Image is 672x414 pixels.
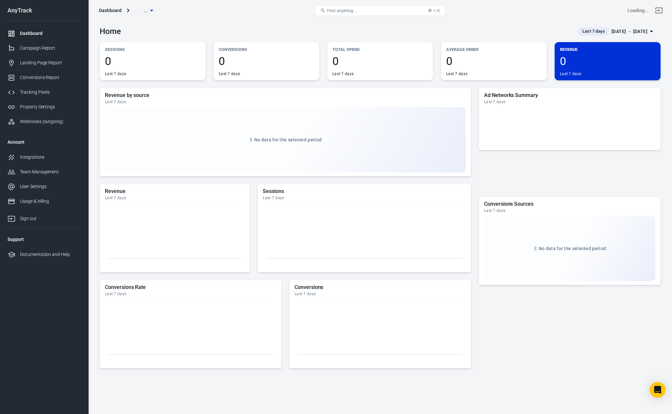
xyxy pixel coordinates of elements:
span: 0 [105,56,200,67]
button: ... [132,5,165,17]
div: Last 7 days [484,208,655,213]
h5: Sessions [263,188,466,195]
button: Last 7 days[DATE] － [DATE] [573,26,661,37]
div: ⌘ + K [428,8,440,13]
p: Revenue [560,46,655,53]
button: Find anything...⌘ + K [315,5,445,16]
a: Conversions Report [2,70,86,85]
div: Dashboard [20,30,81,37]
span: Last 7 days [580,28,608,35]
p: Sessions [105,46,200,53]
h5: Conversions [294,284,466,291]
div: Campaign Report [20,45,81,52]
p: Average Order [446,46,542,53]
span: 0 [219,56,314,67]
a: Sign out [2,209,86,226]
span: ... [143,7,148,15]
li: Support [2,231,86,247]
div: Dashboard [99,7,122,14]
div: User Settings [20,183,81,190]
span: 0 [332,56,428,67]
p: Conversions [219,46,314,53]
span: 0 [560,56,655,67]
a: Integrations [2,150,86,165]
div: Last 7 days [294,291,466,296]
span: No data for the selected period [254,137,322,142]
h3: Home [100,27,121,36]
div: Documentation and Help [20,251,81,258]
a: Landing Page Report [2,56,86,70]
div: Webhooks (outgoing) [20,118,81,125]
a: User Settings [2,179,86,194]
h5: Revenue [105,188,244,195]
div: Last 7 days [484,99,655,104]
div: Tracking Pixels [20,89,81,96]
div: Account id: <> [628,7,648,14]
div: Landing Page Report [20,59,81,66]
div: [DATE] － [DATE] [612,27,647,36]
a: Team Management [2,165,86,179]
div: Conversions Report [20,74,81,81]
div: Integrations [20,154,81,161]
a: Tracking Pixels [2,85,86,100]
a: Dashboard [2,26,86,41]
a: Usage & billing [2,194,86,209]
div: Last 7 days [560,71,581,76]
div: Open Intercom Messenger [650,382,665,398]
li: Account [2,134,86,150]
a: Property Settings [2,100,86,114]
div: Last 7 days [263,195,466,200]
div: Property Settings [20,104,81,110]
a: Campaign Report [2,41,86,56]
h5: Ad Networks Summary [484,92,655,99]
h5: Conversions Rate [105,284,276,291]
div: Usage & billing [20,198,81,205]
a: Sign out [651,3,667,18]
h5: Revenue by source [105,92,466,99]
span: 0 [446,56,542,67]
a: Webhooks (outgoing) [2,114,86,129]
div: AnyTrack [2,8,86,13]
h5: Conversions Sources [484,201,655,207]
span: Find anything... [327,8,357,13]
div: Last 7 days [105,195,244,200]
div: Team Management [20,168,81,175]
div: Last 7 days [105,99,466,104]
div: Last 7 days [105,291,276,296]
span: No data for the selected period [539,246,606,251]
div: Sign out [20,215,81,222]
p: Total Spend [332,46,428,53]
